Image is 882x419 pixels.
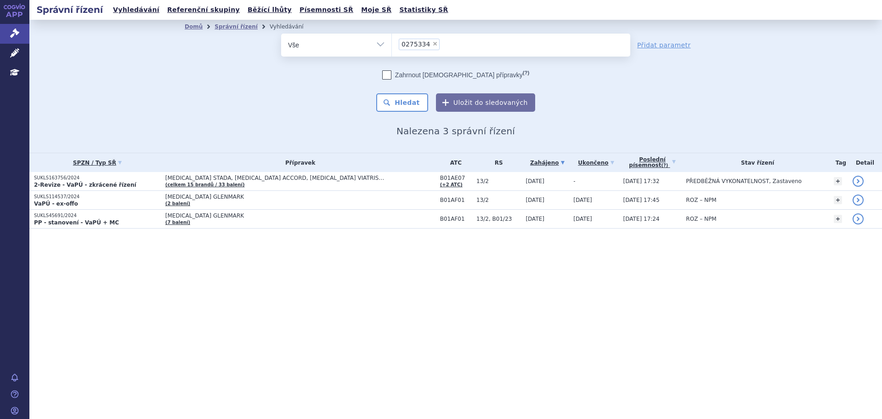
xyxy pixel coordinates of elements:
span: B01AF01 [440,216,472,222]
span: 13/2 [476,178,521,184]
a: + [834,215,842,223]
a: Moje SŘ [358,4,394,16]
p: SUKLS45691/2024 [34,212,161,219]
a: Vyhledávání [110,4,162,16]
span: 13/2, B01/23 [476,216,521,222]
strong: PP - stanovení - VaPÚ + MC [34,219,119,226]
p: SUKLS163756/2024 [34,175,161,181]
a: (2 balení) [165,201,190,206]
span: 0275334 [401,41,430,47]
span: 13/2 [476,197,521,203]
span: - [573,178,575,184]
span: [DATE] [573,216,592,222]
span: [DATE] 17:45 [623,197,660,203]
span: [DATE] [526,197,544,203]
th: Detail [848,153,882,172]
span: [DATE] [526,216,544,222]
a: (7 balení) [165,220,190,225]
a: Běžící lhůty [245,4,294,16]
a: Statistiky SŘ [396,4,451,16]
a: Domů [185,23,203,30]
h2: Správní řízení [29,3,110,16]
li: Vyhledávání [270,20,316,34]
a: Přidat parametr [637,40,691,50]
a: Zahájeno [526,156,569,169]
strong: 2-Revize - VaPÚ - zkrácené řízení [34,182,136,188]
span: ROZ – NPM [686,197,716,203]
a: Ukončeno [573,156,618,169]
label: Zahrnout [DEMOGRAPHIC_DATA] přípravky [382,70,529,80]
th: RS [472,153,521,172]
span: B01AE07 [440,175,472,181]
abbr: (?) [661,163,668,168]
span: ROZ – NPM [686,216,716,222]
strong: VaPÚ - ex-offo [34,201,78,207]
a: (+2 ATC) [440,182,463,187]
span: [MEDICAL_DATA] STADA, [MEDICAL_DATA] ACCORD, [MEDICAL_DATA] VIATRIS… [165,175,395,181]
button: Hledat [376,93,428,112]
th: Tag [829,153,848,172]
span: [MEDICAL_DATA] GLENMARK [165,194,395,200]
a: SPZN / Typ SŘ [34,156,161,169]
input: 0275334 [442,38,447,50]
span: [DATE] 17:32 [623,178,660,184]
th: Stav řízení [681,153,829,172]
a: detail [853,213,864,224]
span: Nalezena 3 správní řízení [396,126,515,137]
span: × [432,41,438,46]
a: Správní řízení [215,23,258,30]
a: Písemnosti SŘ [297,4,356,16]
a: + [834,196,842,204]
p: SUKLS114537/2024 [34,194,161,200]
span: [DATE] [573,197,592,203]
span: B01AF01 [440,197,472,203]
a: Poslednípísemnost(?) [623,153,682,172]
span: [MEDICAL_DATA] GLENMARK [165,212,395,219]
a: detail [853,176,864,187]
a: Referenční skupiny [164,4,243,16]
a: detail [853,195,864,206]
span: PŘEDBĚŽNÁ VYKONATELNOST, Zastaveno [686,178,802,184]
button: Uložit do sledovaných [436,93,535,112]
span: [DATE] [526,178,544,184]
th: ATC [435,153,472,172]
th: Přípravek [161,153,435,172]
span: [DATE] 17:24 [623,216,660,222]
a: + [834,177,842,185]
a: (celkem 15 brandů / 33 balení) [165,182,245,187]
abbr: (?) [523,70,529,76]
